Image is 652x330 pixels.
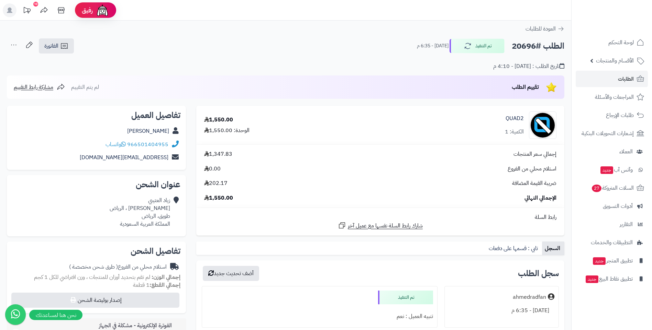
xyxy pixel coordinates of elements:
h2: الطلب #20696 [512,39,564,53]
span: التقارير [620,220,633,229]
button: أضف تحديث جديد [203,266,259,281]
span: أدوات التسويق [603,201,633,211]
a: العودة للطلبات [526,25,564,33]
span: لم تقم بتحديد أوزان للمنتجات ، وزن افتراضي للكل 1 كجم [34,273,150,281]
img: logo-2.png [605,19,645,33]
span: الطلبات [618,74,634,84]
div: تاريخ الطلب : [DATE] - 4:10 م [493,62,564,70]
span: 0.00 [204,165,221,173]
span: جديد [586,275,598,283]
span: تقييم الطلب [512,83,539,91]
span: استلام محلي من الفروع [508,165,556,173]
div: زياد العتيبي [PERSON_NAME] ، الرياض طويق، الرياض المملكة العربية السعودية [110,197,170,228]
span: المراجعات والأسئلة [595,92,634,102]
div: تم التنفيذ [378,291,433,304]
a: [PERSON_NAME] [127,127,169,135]
span: طلبات الإرجاع [606,110,634,120]
a: السلات المتروكة27 [576,180,648,196]
a: الفاتورة [39,38,74,54]
div: رابط السلة [199,213,562,221]
a: وآتس آبجديد [576,162,648,178]
a: الطلبات [576,71,648,87]
span: لم يتم التقييم [71,83,99,91]
span: السلات المتروكة [591,183,634,193]
div: 10 [33,2,38,7]
span: ( طرق شحن مخصصة ) [69,263,118,271]
div: 1,550.00 [204,116,233,124]
h2: عنوان الشحن [12,180,180,189]
span: التطبيقات والخدمات [591,238,633,247]
a: تطبيق المتجرجديد [576,252,648,269]
span: 202.17 [204,179,228,187]
img: no_image-90x90.png [529,111,556,139]
a: العملاء [576,143,648,160]
div: [DATE] - 6:35 م [449,304,554,317]
a: التقارير [576,216,648,233]
a: مشاركة رابط التقييم [14,83,65,91]
span: إشعارات التحويلات البنكية [582,129,634,138]
button: تم التنفيذ [450,39,505,53]
a: طلبات الإرجاع [576,107,648,123]
span: ضريبة القيمة المضافة [512,179,556,187]
img: ai-face.png [96,3,109,17]
span: شارك رابط السلة نفسها مع عميل آخر [348,222,423,230]
h3: الفوترة الإلكترونية - مشكلة في الجهاز [99,322,181,329]
button: إصدار بوليصة الشحن [11,293,179,308]
span: الفاتورة [44,42,58,50]
span: 27 [592,185,601,192]
span: العودة للطلبات [526,25,556,33]
a: واتساب [106,140,126,149]
div: الوحدة: 1,550.00 [204,127,250,134]
span: تطبيق نقاط البيع [585,274,633,284]
a: المراجعات والأسئلة [576,89,648,105]
span: لوحة التحكم [608,38,634,47]
h2: تفاصيل الشحن [12,247,180,255]
span: جديد [593,257,606,265]
div: ahmedradfan [513,293,546,301]
a: [EMAIL_ADDRESS][DOMAIN_NAME] [80,153,168,162]
h3: سجل الطلب [518,269,559,278]
a: تحديثات المنصة [18,3,35,19]
a: QUAD2 [506,115,524,122]
a: إشعارات التحويلات البنكية [576,125,648,142]
a: تابي : قسمها على دفعات [486,241,542,255]
strong: إجمالي الوزن: [152,273,180,281]
a: أدوات التسويق [576,198,648,214]
a: السجل [542,241,564,255]
span: إجمالي سعر المنتجات [513,150,556,158]
small: 1 قطعة [133,281,180,289]
a: 966501404955 [127,140,168,149]
span: 1,347.83 [204,150,232,158]
a: لوحة التحكم [576,34,648,51]
span: وآتس آب [600,165,633,175]
a: تطبيق نقاط البيعجديد [576,271,648,287]
span: الأقسام والمنتجات [596,56,634,66]
span: 1,550.00 [204,194,233,202]
span: تطبيق المتجر [592,256,633,266]
span: العملاء [619,147,633,156]
h2: تفاصيل العميل [12,111,180,119]
div: استلام محلي من الفروع [69,263,167,271]
div: تنبيه العميل : نعم [206,310,433,323]
span: رفيق [82,6,93,14]
strong: إجمالي القطع: [150,281,180,289]
div: الكمية: 1 [505,128,524,136]
span: مشاركة رابط التقييم [14,83,53,91]
a: التطبيقات والخدمات [576,234,648,251]
a: شارك رابط السلة نفسها مع عميل آخر [338,221,423,230]
small: [DATE] - 6:35 م [417,43,449,49]
span: جديد [600,166,613,174]
span: الإجمالي النهائي [524,194,556,202]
